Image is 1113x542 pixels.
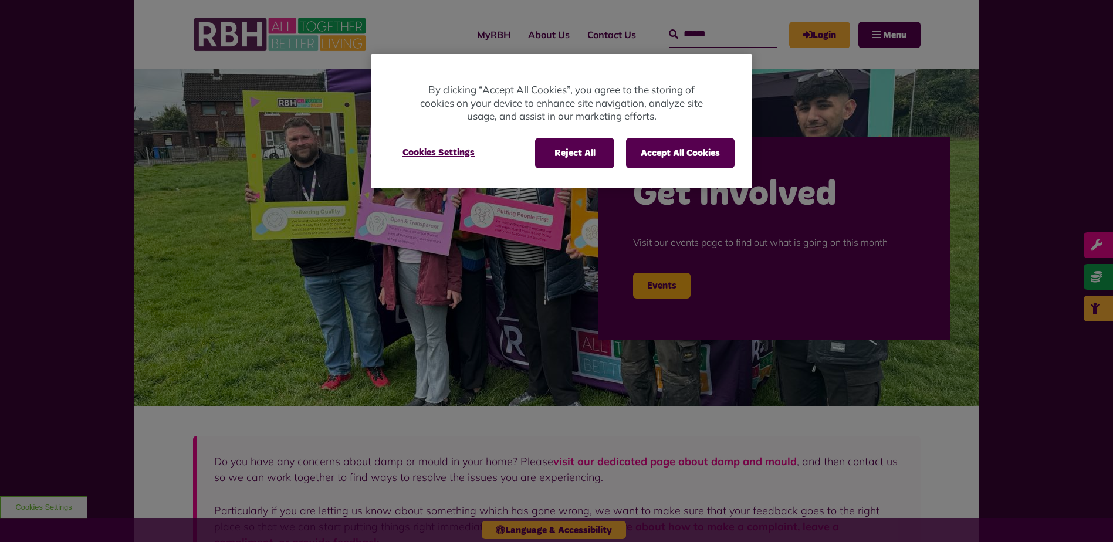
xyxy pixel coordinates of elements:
button: Cookies Settings [388,138,489,167]
button: Accept All Cookies [626,138,735,168]
p: By clicking “Accept All Cookies”, you agree to the storing of cookies on your device to enhance s... [418,83,705,123]
div: Privacy [371,54,752,188]
button: Reject All [535,138,614,168]
div: Cookie banner [371,54,752,188]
